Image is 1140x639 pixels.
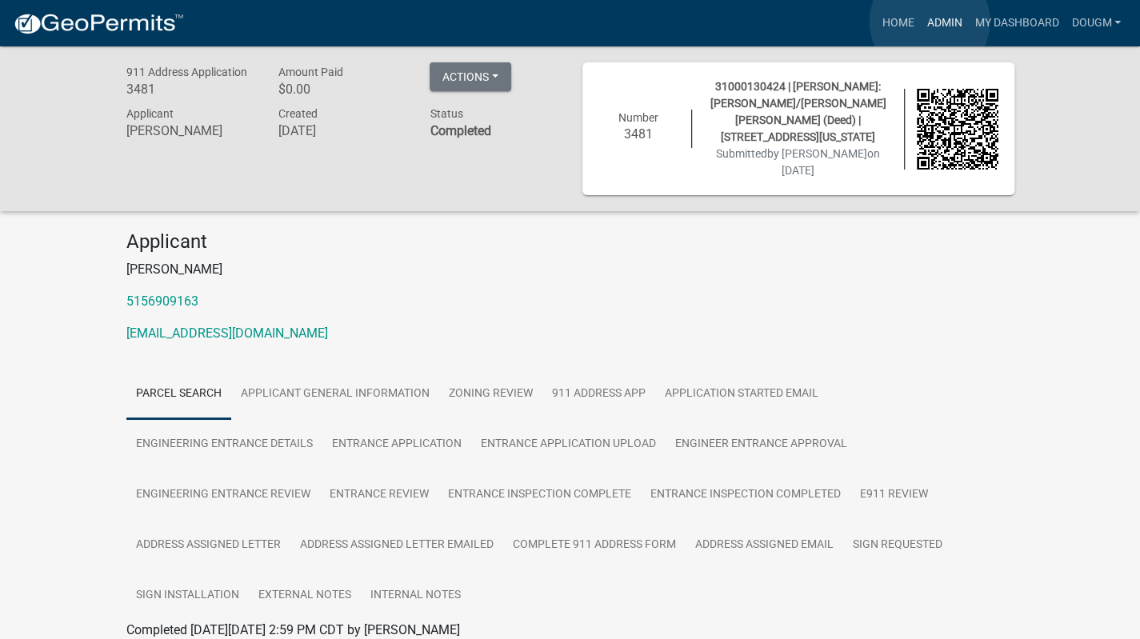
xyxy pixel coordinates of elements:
[126,66,247,78] span: 911 Address Application
[917,89,998,170] img: QR code
[126,107,174,120] span: Applicant
[361,570,470,621] a: Internal Notes
[278,123,406,138] h6: [DATE]
[641,469,850,521] a: Entrance Inspection Completed
[320,469,438,521] a: Entrance Review
[126,622,460,637] span: Completed [DATE][DATE] 2:59 PM CDT by [PERSON_NAME]
[126,369,231,420] a: Parcel search
[126,469,320,521] a: Engineering Entrance Review
[598,126,680,142] h6: 3481
[471,419,666,470] a: Entrance Application Upload
[430,123,490,138] strong: Completed
[278,82,406,97] h6: $0.00
[231,369,439,420] a: Applicant General Information
[618,111,658,124] span: Number
[666,419,857,470] a: Engineer Entrance Approval
[710,80,886,143] span: 31000130424 | [PERSON_NAME]: [PERSON_NAME]/[PERSON_NAME] [PERSON_NAME] (Deed) | [STREET_ADDRESS][...
[322,419,471,470] a: Entrance Application
[126,570,249,621] a: Sign Installation
[716,147,880,177] span: Submitted on [DATE]
[686,520,843,571] a: Address Assigned Email
[126,230,1014,254] h4: Applicant
[1065,8,1127,38] a: Dougm
[542,369,655,420] a: 911 Address App
[767,147,867,160] span: by [PERSON_NAME]
[968,8,1065,38] a: My Dashboard
[438,469,641,521] a: Entrance Inspection Complete
[126,294,198,309] a: 5156909163
[278,66,342,78] span: Amount Paid
[290,520,503,571] a: Address Assigned Letter Emailed
[126,82,254,97] h6: 3481
[126,520,290,571] a: Address Assigned Letter
[430,107,462,120] span: Status
[920,8,968,38] a: Admin
[249,570,361,621] a: External Notes
[126,123,254,138] h6: [PERSON_NAME]
[126,325,328,341] a: [EMAIL_ADDRESS][DOMAIN_NAME]
[430,62,511,91] button: Actions
[126,260,1014,279] p: [PERSON_NAME]
[503,520,686,571] a: Complete 911 Address Form
[875,8,920,38] a: Home
[126,419,322,470] a: Engineering Entrance Details
[278,107,317,120] span: Created
[439,369,542,420] a: Zoning Review
[843,520,952,571] a: Sign Requested
[850,469,938,521] a: E911 Review
[655,369,828,420] a: Application Started Email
